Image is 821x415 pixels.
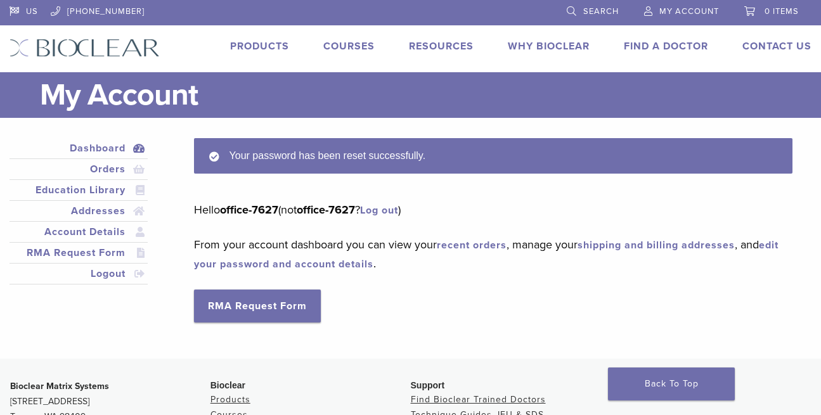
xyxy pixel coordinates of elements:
img: Bioclear [10,39,160,57]
h1: My Account [40,72,811,118]
nav: Account pages [10,138,148,300]
a: RMA Request Form [12,245,145,260]
a: recent orders [437,239,507,252]
div: Your password has been reset successfully. [194,138,792,174]
p: Hello (not ? ) [194,200,792,219]
span: Search [583,6,619,16]
span: My Account [659,6,719,16]
a: Account Details [12,224,145,239]
a: RMA Request Form [194,290,321,322]
a: Education Library [12,182,145,198]
a: Find Bioclear Trained Doctors [411,394,546,405]
a: Addresses [12,203,145,219]
a: Find A Doctor [624,40,708,53]
strong: office-7627 [220,203,278,217]
a: Back To Top [608,367,735,400]
a: Contact Us [742,40,811,53]
a: Log out [360,204,398,217]
a: Products [230,40,289,53]
span: 0 items [765,6,799,16]
a: Why Bioclear [508,40,590,53]
strong: office-7627 [297,203,355,217]
a: Orders [12,162,145,177]
a: Courses [323,40,375,53]
a: Resources [409,40,474,53]
strong: Bioclear Matrix Systems [10,381,109,392]
a: Products [210,394,250,405]
a: Dashboard [12,141,145,156]
a: Logout [12,266,145,281]
span: Bioclear [210,380,245,390]
a: shipping and billing addresses [578,239,735,252]
p: From your account dashboard you can view your , manage your , and . [194,235,792,273]
span: Support [411,380,445,390]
